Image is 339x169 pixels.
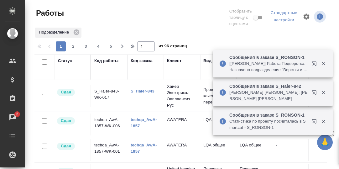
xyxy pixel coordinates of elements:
span: Посмотреть информацию [314,11,327,23]
div: Менеджер проверил работу исполнителя, передает ее на следующий этап [56,117,87,125]
span: 3 [81,43,91,50]
p: AWATERA [167,117,197,123]
p: AWATERA [167,142,197,148]
p: Хайер Электрикал Эпплаенсиз Рус [167,83,197,108]
button: Закрыть [317,61,330,66]
p: [[PERSON_NAME]] Работа Подверстка. Назначено подразделение "Верстки и дизайна" [229,61,308,73]
p: Сообщения в заказе S_Haier-842 [229,83,308,89]
div: split button [269,8,299,25]
p: Cтатистика по проекту посчиталась в Smartcat - S_RONSON-1 [229,118,308,131]
span: Работы [34,8,64,18]
span: 4 [93,43,103,50]
td: techqa_AwA-1857-WK-001 [91,139,128,161]
p: Сдан [61,89,71,95]
p: Сообщения в заказе S_RONSON-1 [229,54,308,61]
div: Код заказа [131,58,153,64]
span: 5 [106,43,116,50]
button: Открыть в новой вкладке [308,86,323,101]
button: Открыть в новой вкладке [308,57,323,72]
div: Вид работ [203,58,225,64]
p: Сдан [61,143,71,149]
td: techqa_AwA-1857-WK-006 [91,114,128,135]
a: techqa_AwA-1857 [131,117,157,128]
div: Клиент [167,58,181,64]
span: 2 [68,43,78,50]
span: Отобразить таблицу с оценками [229,8,252,27]
p: Сдан [61,118,71,124]
button: 4 [93,41,103,51]
button: 3 [81,41,91,51]
span: из 96 страниц [159,42,187,51]
p: [PERSON_NAME] [PERSON_NAME]: [PERSON_NAME] [PERSON_NAME] [229,89,308,102]
div: Код работы [94,58,118,64]
a: S_Haier-843 [131,89,154,93]
p: Подразделение [39,29,71,35]
button: Открыть в новой вкладке [308,115,323,130]
button: 2 [68,41,78,51]
button: 5 [106,41,116,51]
div: Менеджер проверил работу исполнителя, передает ее на следующий этап [56,88,87,97]
p: LQA общее [203,117,233,123]
button: Закрыть [317,90,330,95]
div: Подразделение [35,28,81,38]
a: techqa_AwA-1857 [131,143,157,154]
td: S_Haier-843-WK-017 [91,85,128,107]
span: Настроить таблицу [299,9,314,24]
a: 2 [2,109,23,125]
div: Менеджер проверил работу исполнителя, передает ее на следующий этап [56,142,87,151]
p: LQA общее [203,142,233,148]
span: 2 [12,111,22,117]
div: Статус [58,58,72,64]
button: Закрыть [317,119,330,124]
p: Проверка качества перевода ... [203,87,233,105]
p: Сообщения в заказе S_RONSON-1 [229,112,308,118]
